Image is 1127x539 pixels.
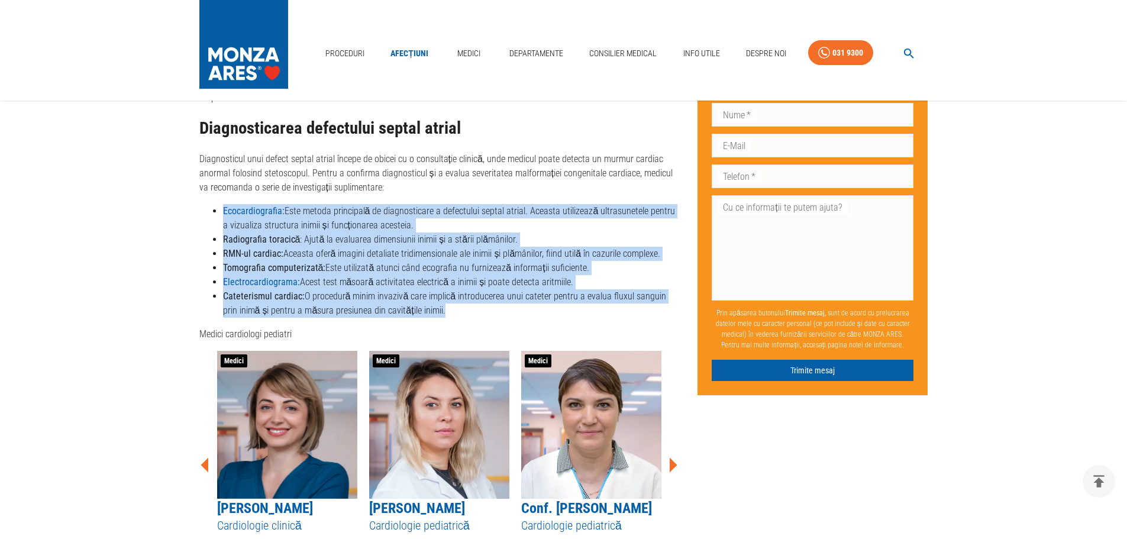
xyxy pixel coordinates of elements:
[223,275,679,289] li: Acest test măsoară activitatea electrică a inimii și poate detecta aritmiile.
[223,276,300,288] a: Electrocardiograma:
[223,205,285,217] a: Ecocardiografia:
[223,234,301,245] strong: Radiografia toracică
[832,46,863,60] div: 031 9300
[386,41,433,66] a: Afecțiuni
[223,204,679,233] li: Este metoda principală de diagnosticare a defectului septal atrial. Aceasta utilizează ultrasunet...
[217,518,357,534] h5: Cardiologie clinică
[785,309,825,317] b: Trimite mesaj
[223,291,305,302] strong: Cateterismul cardiac:
[521,500,652,517] a: Conf. [PERSON_NAME]
[679,41,725,66] a: Info Utile
[223,247,679,261] li: Aceasta oferă imagini detaliate tridimensionale ale inimii și plămânilor, fiind utilă în cazurile...
[223,289,679,318] li: O procedură minim invazivă care implică introducerea unui cateter pentru a evalua fluxul sanguin ...
[712,303,913,355] p: Prin apăsarea butonului , sunt de acord cu prelucrarea datelor mele cu caracter personal (ce pot ...
[521,518,661,534] h5: Cardiologie pediatrică
[223,261,679,275] li: Este utilizată atunci când ecografia nu furnizează informații suficiente.
[450,41,487,66] a: Medici
[741,41,791,66] a: Despre Noi
[223,233,679,247] li: : Ajută la evaluarea dimensiunii inimii și a stării plămânilor.
[223,262,326,273] strong: Tomografia computerizată:
[221,354,247,367] span: Medici
[525,354,551,367] span: Medici
[217,500,313,517] a: [PERSON_NAME]
[199,152,679,195] p: Diagnosticul unui defect septal atrial începe de obicei cu o consultație clinică, unde medicul po...
[369,500,465,517] a: [PERSON_NAME]
[712,360,913,382] button: Trimite mesaj
[505,41,568,66] a: Departamente
[321,41,369,66] a: Proceduri
[521,351,661,499] img: Conf. Dr. Eliza Cinteza
[223,248,283,259] strong: RMN-ul cardiac:
[1083,465,1115,498] button: delete
[373,354,399,367] span: Medici
[199,327,679,341] p: Medici cardiologi pediatri
[808,40,873,66] a: 031 9300
[369,351,509,499] img: Dr. Alina Oprescu
[585,41,661,66] a: Consilier Medical
[369,518,509,534] h5: Cardiologie pediatrică
[199,119,679,138] h2: Diagnosticarea defectului septal atrial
